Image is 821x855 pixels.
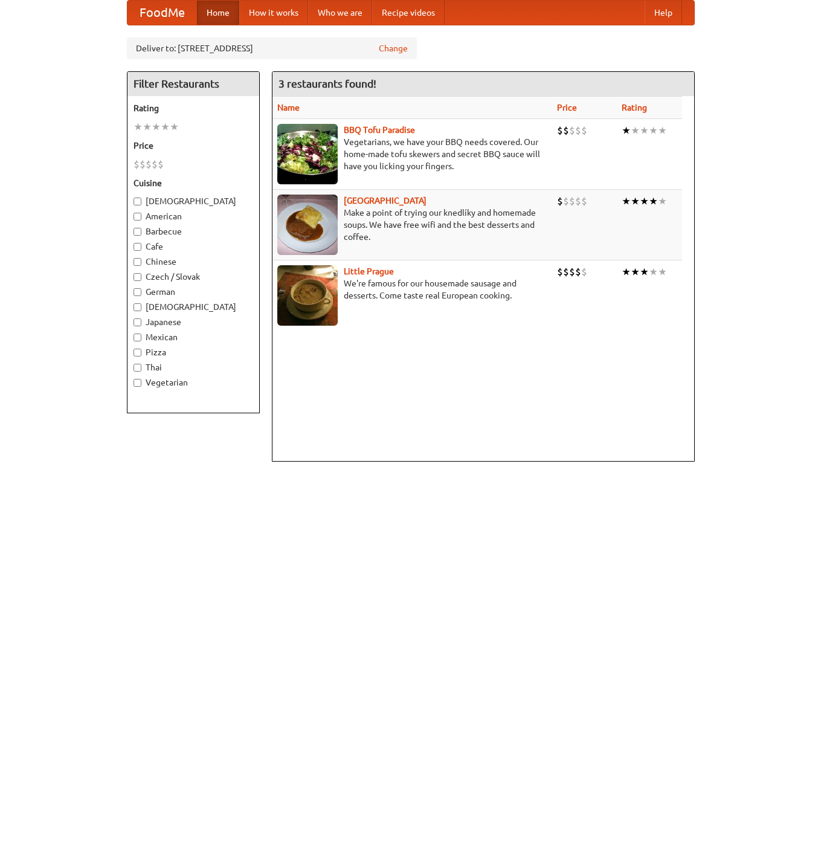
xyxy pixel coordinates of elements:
p: Vegetarians, we have your BBQ needs covered. Our home-made tofu skewers and secret BBQ sauce will... [277,136,548,172]
li: ★ [161,120,170,134]
li: ★ [640,265,649,279]
a: FoodMe [127,1,197,25]
label: [DEMOGRAPHIC_DATA] [134,301,253,313]
li: ★ [649,265,658,279]
h4: Filter Restaurants [127,72,259,96]
label: Cafe [134,240,253,253]
a: Change [379,42,408,54]
a: Little Prague [344,266,394,276]
li: $ [140,158,146,171]
h5: Rating [134,102,253,114]
label: Vegetarian [134,376,253,389]
h5: Cuisine [134,177,253,189]
a: Name [277,103,300,112]
li: ★ [640,195,649,208]
li: ★ [658,195,667,208]
li: $ [563,195,569,208]
li: ★ [152,120,161,134]
li: ★ [631,195,640,208]
div: Deliver to: [STREET_ADDRESS] [127,37,417,59]
a: Who we are [308,1,372,25]
label: [DEMOGRAPHIC_DATA] [134,195,253,207]
li: ★ [622,265,631,279]
img: tofuparadise.jpg [277,124,338,184]
a: Recipe videos [372,1,445,25]
input: Pizza [134,349,141,357]
label: American [134,210,253,222]
li: ★ [622,124,631,137]
p: Make a point of trying our knedlíky and homemade soups. We have free wifi and the best desserts a... [277,207,548,243]
a: Help [645,1,682,25]
li: ★ [658,124,667,137]
input: Barbecue [134,228,141,236]
li: ★ [649,124,658,137]
a: Price [557,103,577,112]
li: ★ [170,120,179,134]
input: Mexican [134,334,141,341]
a: Rating [622,103,647,112]
li: ★ [658,265,667,279]
input: Thai [134,364,141,372]
label: Chinese [134,256,253,268]
li: $ [581,195,587,208]
input: Japanese [134,318,141,326]
input: Chinese [134,258,141,266]
input: Cafe [134,243,141,251]
li: $ [134,158,140,171]
label: German [134,286,253,298]
li: $ [563,265,569,279]
ng-pluralize: 3 restaurants found! [278,78,376,89]
a: How it works [239,1,308,25]
input: [DEMOGRAPHIC_DATA] [134,198,141,205]
li: $ [575,265,581,279]
li: $ [569,265,575,279]
li: $ [557,265,563,279]
label: Japanese [134,316,253,328]
a: BBQ Tofu Paradise [344,125,415,135]
li: $ [569,195,575,208]
li: ★ [622,195,631,208]
input: [DEMOGRAPHIC_DATA] [134,303,141,311]
label: Barbecue [134,225,253,237]
li: $ [557,124,563,137]
input: American [134,213,141,221]
li: ★ [143,120,152,134]
input: Vegetarian [134,379,141,387]
li: $ [575,124,581,137]
li: ★ [631,265,640,279]
li: $ [575,195,581,208]
h5: Price [134,140,253,152]
p: We're famous for our housemade sausage and desserts. Come taste real European cooking. [277,277,548,302]
li: $ [581,124,587,137]
a: [GEOGRAPHIC_DATA] [344,196,427,205]
li: $ [158,158,164,171]
li: $ [152,158,158,171]
li: ★ [640,124,649,137]
li: $ [557,195,563,208]
img: littleprague.jpg [277,265,338,326]
li: ★ [631,124,640,137]
li: ★ [134,120,143,134]
label: Pizza [134,346,253,358]
input: Czech / Slovak [134,273,141,281]
label: Mexican [134,331,253,343]
label: Thai [134,361,253,373]
input: German [134,288,141,296]
label: Czech / Slovak [134,271,253,283]
li: $ [563,124,569,137]
li: $ [581,265,587,279]
li: ★ [649,195,658,208]
img: czechpoint.jpg [277,195,338,255]
li: $ [569,124,575,137]
li: $ [146,158,152,171]
a: Home [197,1,239,25]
